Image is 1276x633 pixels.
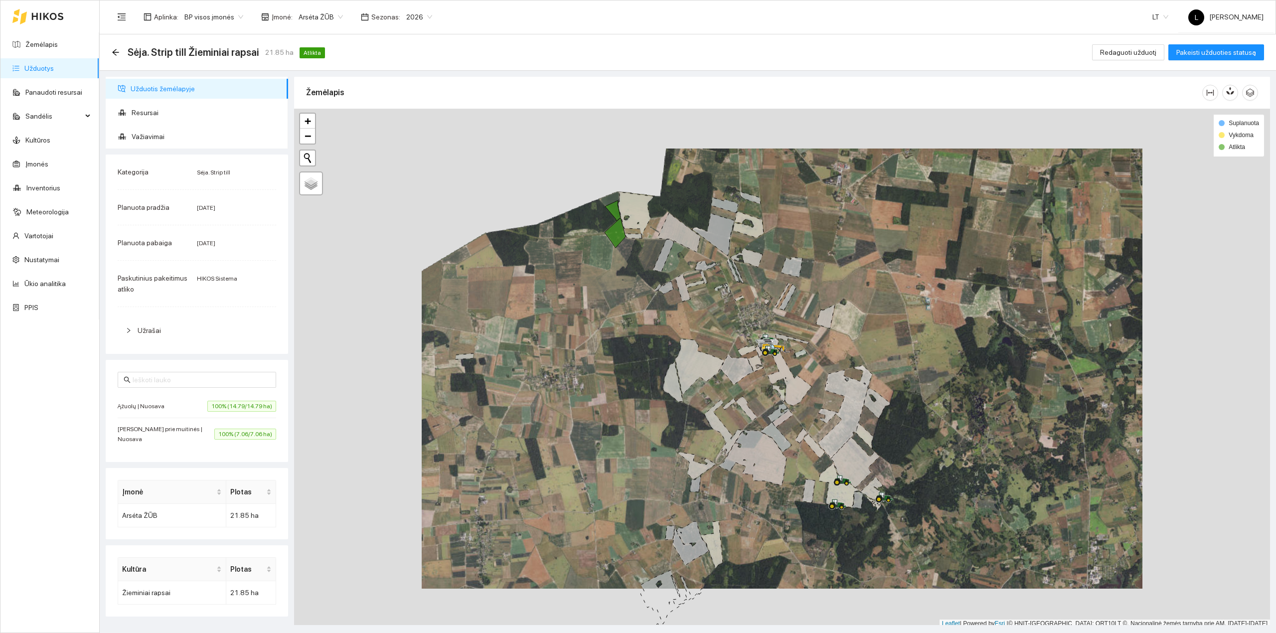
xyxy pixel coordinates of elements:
span: Planuota pabaiga [118,239,172,247]
a: Redaguoti užduotį [1092,48,1164,56]
span: Suplanuota [1229,120,1259,127]
a: Vartotojai [24,232,53,240]
span: 2026 [406,9,432,24]
span: [PERSON_NAME] prie muitinės | Nuosava [118,424,214,444]
span: Arsėta ŽŪB [299,9,343,24]
span: 21.85 ha [265,47,294,58]
a: Esri [995,620,1005,627]
a: Inventorius [26,184,60,192]
a: Ūkio analitika [24,280,66,288]
button: Initiate a new search [300,151,315,165]
span: [PERSON_NAME] [1188,13,1264,21]
button: menu-fold [112,7,132,27]
span: | [1007,620,1008,627]
th: this column's title is Plotas,this column is sortable [226,480,276,504]
span: Vykdoma [1229,132,1254,139]
span: 100% (14.79/14.79 ha) [207,401,276,412]
span: LT [1152,9,1168,24]
span: Atlikta [1229,144,1245,151]
th: this column's title is Kultūra,this column is sortable [118,558,226,581]
span: Sėja. Strip till Žieminiai rapsai [128,44,259,60]
span: BP visos įmonės [184,9,243,24]
span: calendar [361,13,369,21]
span: Įmonė [122,486,214,497]
td: Arsėta ŽŪB [118,504,226,527]
button: Pakeisti užduoties statusą [1168,44,1264,60]
td: Žieminiai rapsai [118,581,226,605]
span: Plotas [230,486,264,497]
span: Ąžuolų | Nuosava [118,401,169,411]
a: Leaflet [942,620,960,627]
span: Įmonė : [272,11,293,22]
span: [DATE] [197,240,215,247]
span: Aplinka : [154,11,178,22]
div: Užrašai [118,319,276,342]
span: Planuota pradžia [118,203,169,211]
span: right [126,327,132,333]
span: arrow-left [112,48,120,56]
a: PPIS [24,304,38,312]
span: 100% (7.06/7.06 ha) [214,429,276,440]
a: Įmonės [25,160,48,168]
span: L [1195,9,1198,25]
span: + [305,115,311,127]
td: 21.85 ha [226,581,276,605]
th: this column's title is Įmonė,this column is sortable [118,480,226,504]
a: Layers [300,172,322,194]
th: this column's title is Plotas,this column is sortable [226,558,276,581]
a: Panaudoti resursai [25,88,82,96]
a: Zoom out [300,129,315,144]
input: Ieškoti lauko [133,374,270,385]
div: Atgal [112,48,120,57]
span: column-width [1203,89,1218,97]
span: Resursai [132,103,280,123]
span: shop [261,13,269,21]
div: Žemėlapis [306,78,1202,107]
span: Atlikta [300,47,325,58]
span: Paskutinius pakeitimus atliko [118,274,187,293]
span: layout [144,13,152,21]
a: Nustatymai [24,256,59,264]
span: Kultūra [122,564,214,575]
span: Plotas [230,564,264,575]
a: Zoom in [300,114,315,129]
span: HIKOS Sistema [197,275,237,282]
span: Užrašai [138,326,161,334]
span: Sandėlis [25,106,82,126]
td: 21.85 ha [226,504,276,527]
a: Užduotys [24,64,54,72]
a: Meteorologija [26,208,69,216]
button: Redaguoti užduotį [1092,44,1164,60]
span: [DATE] [197,204,215,211]
button: column-width [1202,85,1218,101]
span: Pakeisti užduoties statusą [1176,47,1256,58]
span: Kategorija [118,168,149,176]
a: Kultūros [25,136,50,144]
span: Važiavimai [132,127,280,147]
span: Sezonas : [371,11,400,22]
span: search [124,376,131,383]
span: Redaguoti užduotį [1100,47,1156,58]
span: Sėja. Strip till [197,169,230,176]
div: | Powered by © HNIT-[GEOGRAPHIC_DATA]; ORT10LT ©, Nacionalinė žemės tarnyba prie AM, [DATE]-[DATE] [940,620,1270,628]
span: menu-fold [117,12,126,21]
span: − [305,130,311,142]
span: Užduotis žemėlapyje [131,79,280,99]
a: Žemėlapis [25,40,58,48]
